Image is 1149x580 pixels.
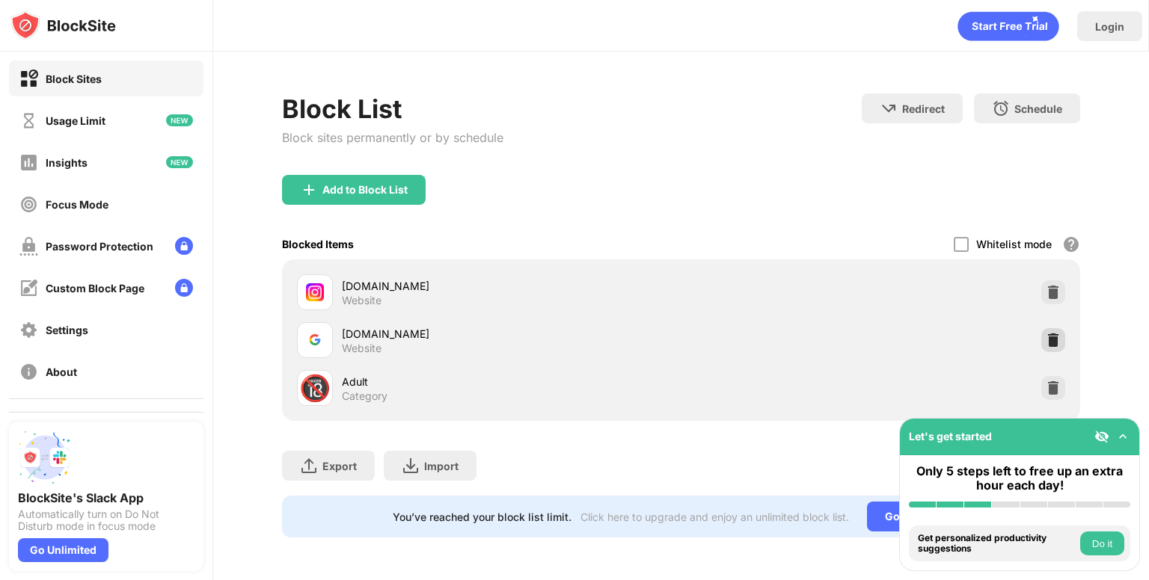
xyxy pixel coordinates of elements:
[342,374,681,389] div: Adult
[19,237,38,256] img: password-protection-off.svg
[46,156,88,169] div: Insights
[18,431,72,484] img: push-slack.svg
[46,114,105,127] div: Usage Limit
[10,10,116,40] img: logo-blocksite.svg
[175,237,193,255] img: lock-menu.svg
[342,294,382,307] div: Website
[46,198,108,211] div: Focus Mode
[46,365,77,378] div: About
[342,342,382,355] div: Website
[19,279,38,297] img: customize-block-page-off.svg
[282,238,354,250] div: Blocked Items
[19,153,38,172] img: insights-off.svg
[322,184,408,196] div: Add to Block List
[1014,102,1062,115] div: Schedule
[19,70,38,88] img: block-on.svg
[393,510,572,523] div: You’ve reached your block list limit.
[299,373,331,404] div: 🔞
[46,324,88,336] div: Settings
[46,282,144,294] div: Custom Block Page
[918,533,1076,555] div: Get personalized productivity suggestions
[580,510,849,523] div: Click here to upgrade and enjoy an unlimited block list.
[1094,429,1109,444] img: eye-not-visible.svg
[175,279,193,297] img: lock-menu.svg
[18,490,194,505] div: BlockSite's Slack App
[342,326,681,342] div: [DOMAIN_NAME]
[18,508,194,532] div: Automatically turn on Do Not Disturb mode in focus mode
[19,111,38,130] img: time-usage-off.svg
[19,321,38,339] img: settings-off.svg
[976,238,1052,250] div: Whitelist mode
[424,460,459,472] div: Import
[46,72,102,85] div: Block Sites
[19,362,38,381] img: about-off.svg
[1080,531,1124,555] button: Do it
[867,502,969,531] div: Go Unlimited
[902,102,945,115] div: Redirect
[957,11,1059,41] div: animation
[282,93,503,124] div: Block List
[306,331,324,349] img: favicons
[19,195,38,214] img: focus-off.svg
[342,389,387,403] div: Category
[306,283,324,301] img: favicons
[18,538,108,562] div: Go Unlimited
[166,156,193,168] img: new-icon.svg
[166,114,193,126] img: new-icon.svg
[909,430,992,442] div: Let's get started
[322,460,357,472] div: Export
[46,240,153,253] div: Password Protection
[1115,429,1130,444] img: omni-setup-toggle.svg
[909,464,1130,493] div: Only 5 steps left to free up an extra hour each day!
[342,278,681,294] div: [DOMAIN_NAME]
[1095,20,1124,33] div: Login
[282,130,503,145] div: Block sites permanently or by schedule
